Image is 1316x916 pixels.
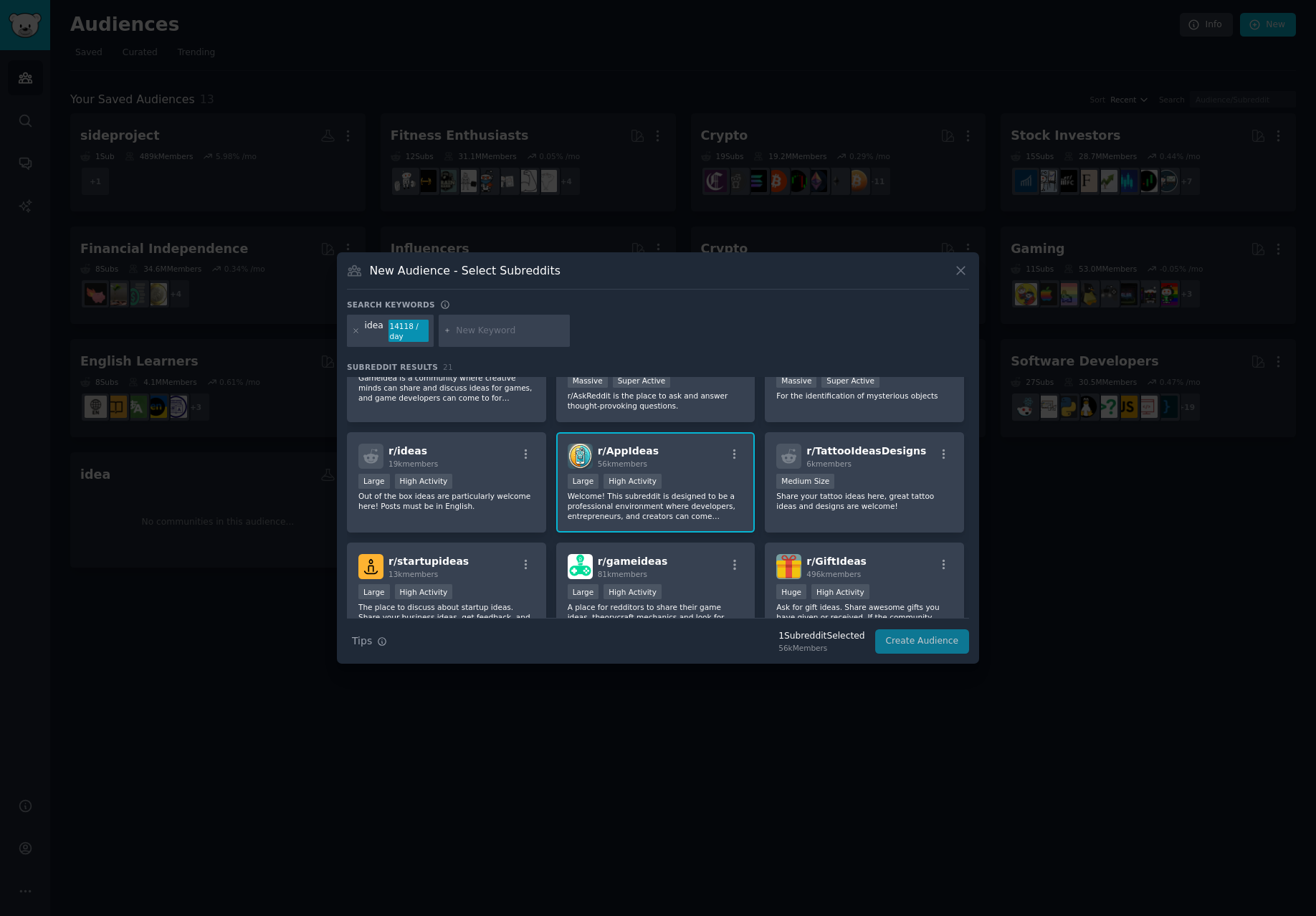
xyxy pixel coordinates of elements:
[776,391,953,401] p: For the identification of mysterious objects
[388,570,438,578] span: 13k members
[598,570,647,578] span: 81k members
[358,474,390,489] div: Large
[604,474,662,489] div: High Activity
[352,634,372,649] span: Tips
[388,555,469,567] span: r/ startupideas
[598,555,668,567] span: r/ gameideas
[347,629,392,654] button: Tips
[568,491,744,521] p: Welcome! This subreddit is designed to be a professional environment where developers, entreprene...
[347,362,438,372] span: Subreddit Results
[358,491,535,511] p: Out of the box ideas are particularly welcome here! Posts must be in English.
[358,554,383,579] img: startupideas
[456,325,565,338] input: New Keyword
[388,459,438,468] span: 19k members
[776,584,806,599] div: Huge
[395,474,453,489] div: High Activity
[806,445,926,457] span: r/ TattooIdeasDesigns
[776,474,834,489] div: Medium Size
[604,584,662,599] div: High Activity
[806,570,861,578] span: 496k members
[806,459,852,468] span: 6k members
[388,445,427,457] span: r/ ideas
[776,554,801,579] img: GiftIdeas
[358,602,535,632] p: The place to discuss about startup ideas. Share your business ideas, get feedback, and connect wi...
[568,602,744,632] p: A place for redditors to share their game ideas, theorycraft mechanics and look for inspiration o...
[613,373,671,388] div: Super Active
[776,602,953,632] p: Ask for gift ideas. Share awesome gifts you have given or received. If the community helped you, ...
[347,300,435,310] h3: Search keywords
[568,373,608,388] div: Massive
[811,584,869,599] div: High Activity
[388,320,429,343] div: 14118 / day
[365,320,383,343] div: idea
[568,391,744,411] p: r/AskReddit is the place to ask and answer thought-provoking questions.
[395,584,453,599] div: High Activity
[568,554,593,579] img: gameideas
[358,584,390,599] div: Large
[443,363,453,371] span: 21
[776,373,816,388] div: Massive
[821,373,879,388] div: Super Active
[776,491,953,511] p: Share your tattoo ideas here, great tattoo ideas and designs are welcome!
[598,459,647,468] span: 56k members
[568,584,599,599] div: Large
[568,474,599,489] div: Large
[370,263,561,278] h3: New Audience - Select Subreddits
[778,643,864,653] div: 56k Members
[778,630,864,643] div: 1 Subreddit Selected
[568,444,593,469] img: AppIdeas
[806,555,867,567] span: r/ GiftIdeas
[358,373,535,403] p: GameIdea is a community where creative minds can share and discuss ideas for games, and game deve...
[598,445,659,457] span: r/ AppIdeas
